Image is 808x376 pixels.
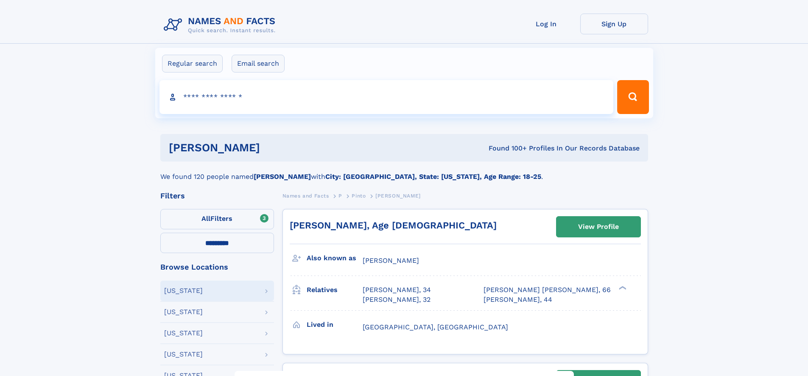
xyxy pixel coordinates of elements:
div: Browse Locations [160,263,274,271]
label: Filters [160,209,274,229]
div: [US_STATE] [164,287,203,294]
a: P [338,190,342,201]
a: [PERSON_NAME], 34 [363,285,431,295]
b: [PERSON_NAME] [254,173,311,181]
div: [US_STATE] [164,351,203,358]
a: Names and Facts [282,190,329,201]
div: [US_STATE] [164,330,203,337]
a: [PERSON_NAME] [PERSON_NAME], 66 [484,285,611,295]
h1: [PERSON_NAME] [169,142,375,153]
span: [GEOGRAPHIC_DATA], [GEOGRAPHIC_DATA] [363,323,508,331]
span: Pinto [352,193,366,199]
b: City: [GEOGRAPHIC_DATA], State: [US_STATE], Age Range: 18-25 [325,173,541,181]
a: Sign Up [580,14,648,34]
a: [PERSON_NAME], 44 [484,295,552,304]
h3: Also known as [307,251,363,265]
h3: Lived in [307,318,363,332]
span: P [338,193,342,199]
a: View Profile [556,217,640,237]
h3: Relatives [307,283,363,297]
span: All [201,214,210,223]
input: search input [159,80,614,114]
a: Pinto [352,190,366,201]
a: [PERSON_NAME], 32 [363,295,431,304]
div: Found 100+ Profiles In Our Records Database [374,144,640,153]
div: ❯ [617,285,627,291]
div: We found 120 people named with . [160,162,648,182]
img: Logo Names and Facts [160,14,282,36]
button: Search Button [617,80,649,114]
label: Email search [232,55,285,72]
div: View Profile [578,217,619,237]
span: [PERSON_NAME] [363,256,419,265]
a: [PERSON_NAME], Age [DEMOGRAPHIC_DATA] [290,220,497,231]
label: Regular search [162,55,223,72]
div: [US_STATE] [164,309,203,315]
a: Log In [512,14,580,34]
span: [PERSON_NAME] [375,193,421,199]
div: Filters [160,192,274,200]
